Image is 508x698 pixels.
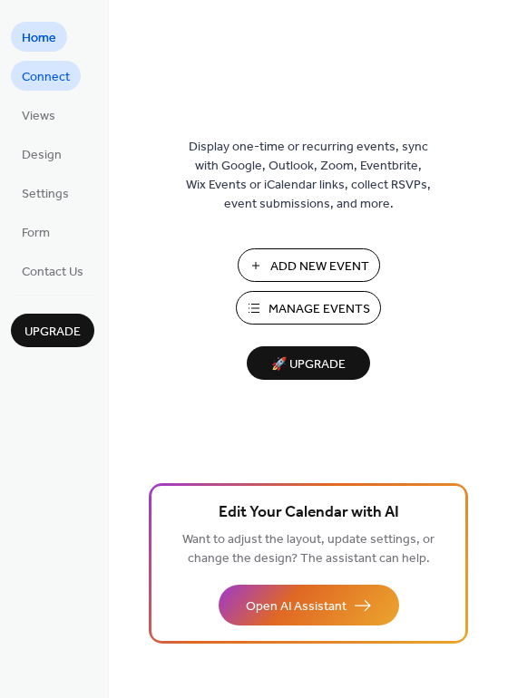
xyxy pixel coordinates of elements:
button: Add New Event [238,248,380,282]
span: Add New Event [270,257,369,276]
span: Form [22,224,50,243]
button: Open AI Assistant [219,585,399,625]
a: Design [11,139,73,169]
span: Settings [22,185,69,204]
span: Edit Your Calendar with AI [219,500,399,526]
button: Upgrade [11,314,94,347]
span: Connect [22,68,70,87]
a: Connect [11,61,81,91]
span: Design [22,146,62,165]
button: Manage Events [236,291,381,325]
button: 🚀 Upgrade [247,346,370,380]
span: Manage Events [269,300,370,319]
span: Upgrade [24,323,81,342]
a: Views [11,100,66,130]
span: Views [22,107,55,126]
a: Home [11,22,67,52]
span: Display one-time or recurring events, sync with Google, Outlook, Zoom, Eventbrite, Wix Events or ... [186,138,431,214]
span: Home [22,29,56,48]
a: Contact Us [11,256,94,286]
span: Want to adjust the layout, update settings, or change the design? The assistant can help. [182,528,435,571]
a: Form [11,217,61,247]
span: 🚀 Upgrade [258,353,359,377]
span: Open AI Assistant [246,597,347,616]
a: Settings [11,178,80,208]
span: Contact Us [22,263,83,282]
